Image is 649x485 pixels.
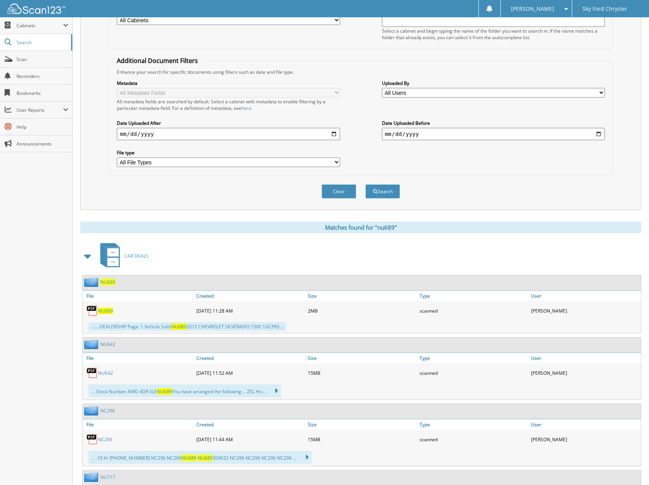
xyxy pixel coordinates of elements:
span: Bookmarks [17,90,68,96]
span: Announcements [17,141,68,147]
div: [DATE] 11:44 AM [194,432,306,447]
img: folder2.png [84,277,100,287]
label: File type [117,149,340,156]
div: All metadata fields are searched by default. Select a cabinet with metadata to enable filtering b... [117,98,340,111]
iframe: Chat Widget [611,448,649,485]
label: Date Uploaded Before [382,120,605,126]
img: PDF.png [86,367,98,379]
a: NU717 [100,474,115,480]
a: CAR DEALS [96,241,149,271]
a: NU689 [100,279,115,285]
a: File [83,419,194,430]
span: NU689 [171,323,186,330]
a: Created [194,419,306,430]
a: NU642 [100,341,115,348]
a: File [83,291,194,301]
label: Date Uploaded After [117,120,340,126]
span: User Reports [17,107,63,113]
a: Type [418,291,529,301]
img: PDF.png [86,305,98,316]
a: NU642 [98,370,113,376]
input: start [117,128,340,140]
a: Created [194,291,306,301]
a: User [529,353,641,363]
a: File [83,353,194,363]
span: Help [17,124,68,130]
span: [PERSON_NAME] [511,7,554,11]
a: NC296 [98,436,113,443]
label: Uploaded By [382,80,605,86]
span: NU689 [157,388,172,395]
div: scanned [418,303,529,318]
div: 2MB [306,303,418,318]
a: Size [306,291,418,301]
div: [PERSON_NAME] [529,432,641,447]
a: Type [418,419,529,430]
a: User [529,291,641,301]
div: ... Stock Number AWD 4DR SLE You have arranged the following ... ZSL Ho... [88,384,281,397]
div: ... .19 H: [PHONE_NUMBER] NC296 NC296 309632 NC296 NC296 NC296 NC296 ... [88,451,312,464]
img: folder2.png [84,472,100,482]
div: 15MB [306,365,418,381]
div: scanned [418,432,529,447]
div: scanned [418,365,529,381]
a: NU689 [98,308,113,314]
span: Cabinets [17,22,63,29]
span: NU689 [198,455,212,461]
img: folder2.png [84,339,100,349]
a: Size [306,419,418,430]
img: scan123-logo-white.svg [8,3,65,14]
span: CAR DEALS [124,253,149,259]
div: [DATE] 11:52 AM [194,365,306,381]
img: PDF.png [86,434,98,445]
span: Sky Ford Chrysler [583,7,627,11]
legend: Additional Document Filters [113,56,202,65]
button: Clear [322,184,356,199]
div: ...... DEALERSHIP Page: 1 Vehicle Sold: 2012 CHEVROLET SILVERADO 1500 1GCPKS... [88,322,286,331]
span: Reminders [17,73,68,79]
label: Metadata [117,80,340,86]
div: [DATE] 11:28 AM [194,303,306,318]
div: [PERSON_NAME] [529,365,641,381]
input: end [382,128,605,140]
img: folder2.png [84,406,100,415]
div: [PERSON_NAME] [529,303,641,318]
div: Enhance your search for specific documents using filters such as date and file type. [113,69,609,75]
a: NC296 [100,407,115,414]
a: Type [418,353,529,363]
a: User [529,419,641,430]
span: NU689 [181,455,196,461]
span: Scan [17,56,68,63]
div: Matches found for "nu689" [80,222,641,233]
span: Search [17,39,67,46]
a: here [241,105,251,111]
a: Created [194,353,306,363]
div: 15MB [306,432,418,447]
button: Search [365,184,400,199]
div: Select a cabinet and begin typing the name of the folder you want to search in. If the name match... [382,28,605,41]
a: Size [306,353,418,363]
